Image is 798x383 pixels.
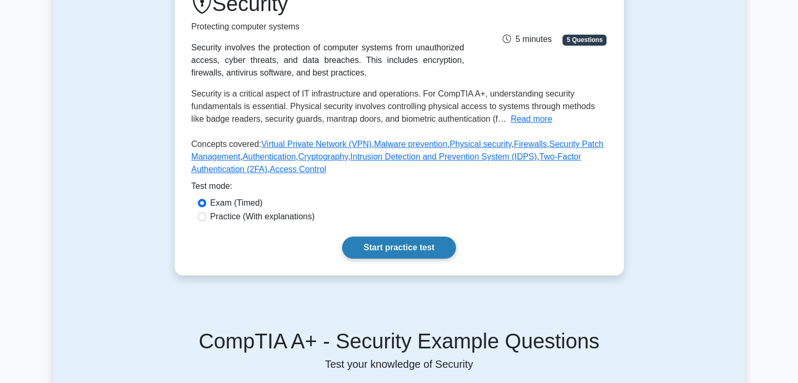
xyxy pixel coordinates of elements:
[261,140,371,148] a: Virtual Private Network (VPN)
[191,20,464,33] p: Protecting computer systems
[450,140,512,148] a: Physical security
[374,140,448,148] a: Malware prevention
[210,197,263,209] label: Exam (Timed)
[270,165,326,174] a: Access Control
[342,237,456,259] a: Start practice test
[514,140,547,148] a: Firewalls
[350,152,537,161] a: Intrusion Detection and Prevention System (IDPS)
[66,358,733,370] p: Test your knowledge of Security
[510,113,552,125] button: Read more
[191,180,607,197] div: Test mode:
[242,152,295,161] a: Authentication
[562,35,607,45] span: 5 Questions
[503,35,551,44] span: 5 minutes
[66,328,733,354] h5: CompTIA A+ - Security Example Questions
[191,138,607,180] p: Concepts covered: , , , , , , , , ,
[191,41,464,79] div: Security involves the protection of computer systems from unauthorized access, cyber threats, and...
[298,152,348,161] a: Cryptography
[191,89,595,123] span: Security is a critical aspect of IT infrastructure and operations. For CompTIA A+, understanding ...
[210,210,315,223] label: Practice (With explanations)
